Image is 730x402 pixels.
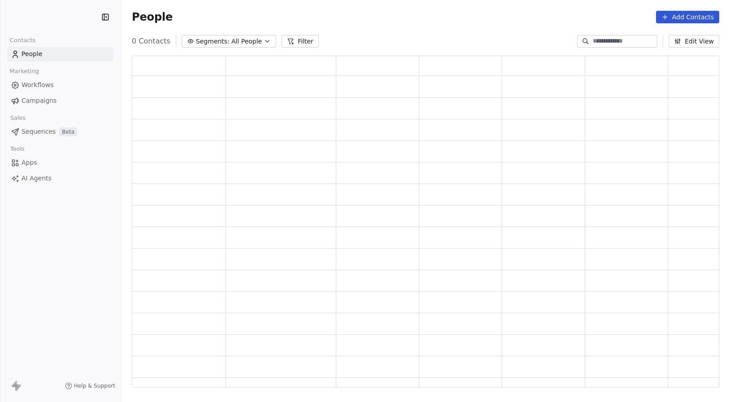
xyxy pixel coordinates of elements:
[231,37,262,46] span: All People
[7,78,113,92] a: Workflows
[7,155,113,170] a: Apps
[7,93,113,108] a: Campaigns
[7,124,113,139] a: SequencesBeta
[7,171,113,186] a: AI Agents
[22,49,43,59] span: People
[132,36,170,47] span: 0 Contacts
[65,382,115,389] a: Help & Support
[6,111,30,125] span: Sales
[22,174,52,183] span: AI Agents
[22,96,56,105] span: Campaigns
[282,35,319,48] button: Filter
[6,34,39,47] span: Contacts
[196,37,230,46] span: Segments:
[669,35,719,48] button: Edit View
[22,158,37,167] span: Apps
[6,142,28,156] span: Tools
[59,127,77,136] span: Beta
[22,127,56,136] span: Sequences
[74,382,115,389] span: Help & Support
[132,10,173,24] span: People
[7,47,113,61] a: People
[656,11,719,23] button: Add Contacts
[6,65,43,78] span: Marketing
[22,80,54,90] span: Workflows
